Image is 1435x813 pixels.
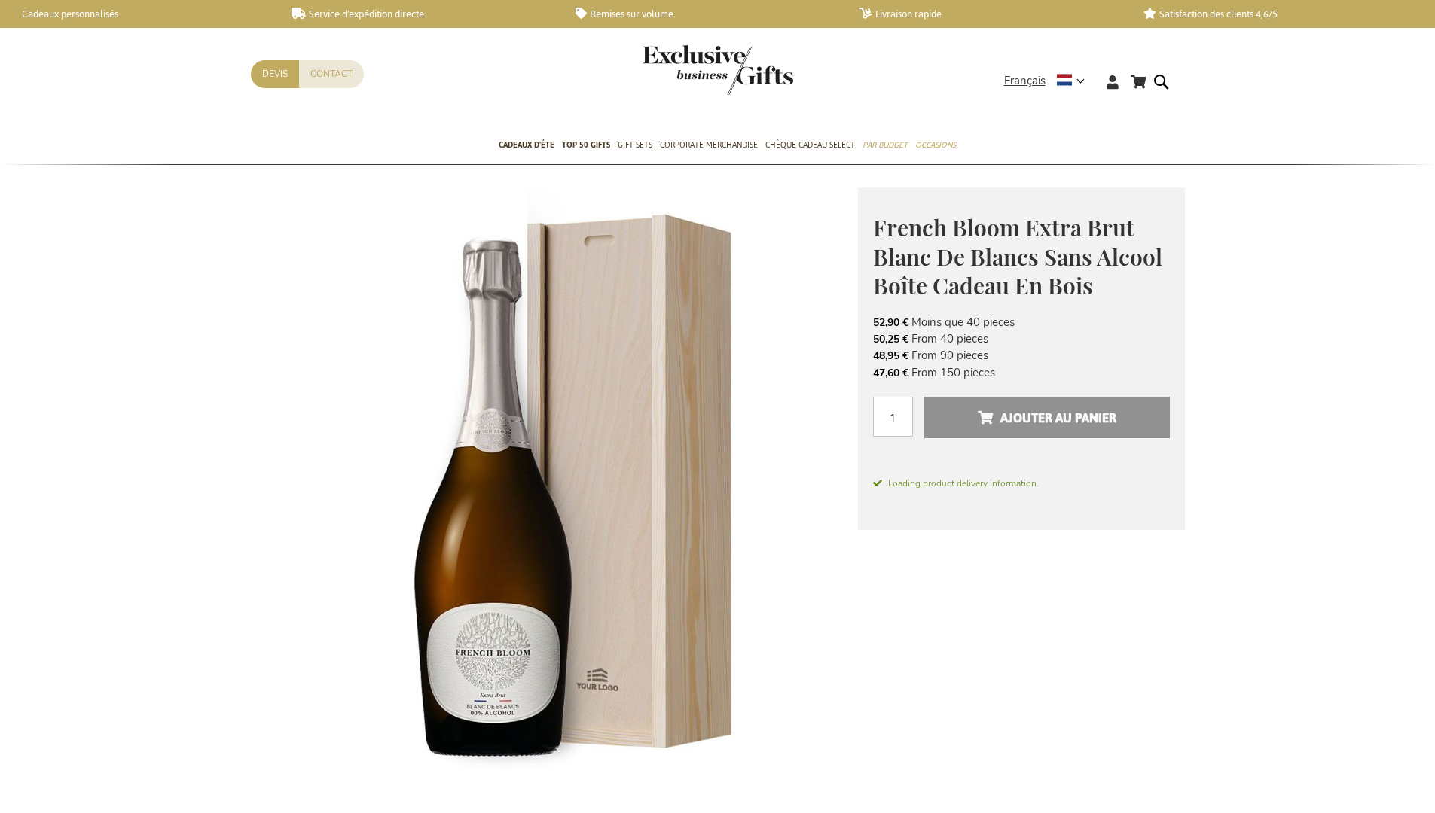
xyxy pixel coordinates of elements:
a: Contact [299,60,364,88]
a: TOP 50 Gifts [562,127,610,165]
span: TOP 50 Gifts [562,137,610,153]
span: 47,60 € [873,366,908,380]
span: Corporate Merchandise [660,137,758,153]
a: Par budget [863,127,908,165]
a: Chèque Cadeau Select [765,127,855,165]
a: Satisfaction des clients 4,6/5 [1143,8,1403,20]
span: Loading product delivery information. [873,477,1170,490]
span: Gift Sets [618,137,652,153]
span: 48,95 € [873,349,908,363]
span: 52,90 € [873,315,908,330]
a: Cadeaux personnalisés [8,8,267,20]
span: 50,25 € [873,332,908,346]
li: Moins que 40 pieces [873,314,1170,330]
span: Occasions [915,137,956,153]
span: Chèque Cadeau Select [765,137,855,153]
li: From 90 pieces [873,347,1170,364]
a: Gift Sets [618,127,652,165]
span: Français [1004,72,1046,90]
a: Service d'expédition directe [292,8,551,20]
input: Qté [873,397,913,437]
a: Devis [251,60,299,88]
a: Livraison rapide [859,8,1119,20]
span: Cadeaux D'Éte [499,137,554,153]
a: Corporate Merchandise [660,127,758,165]
img: Exclusive Business gifts logo [643,45,793,95]
a: Cadeaux D'Éte [499,127,554,165]
span: Par budget [863,137,908,153]
li: From 150 pieces [873,364,1170,381]
span: French Bloom Extra Brut Blanc De Blancs Sans Alcool Boîte Cadeau En Bois [873,212,1162,300]
li: From 40 pieces [873,330,1170,347]
a: store logo [643,45,718,95]
img: French Bloom Extra Brut Blanc de Blancs Non-Alcoholic Wooden Gift Box [251,187,858,794]
a: Occasions [915,127,956,165]
a: Remises sur volume [576,8,835,20]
